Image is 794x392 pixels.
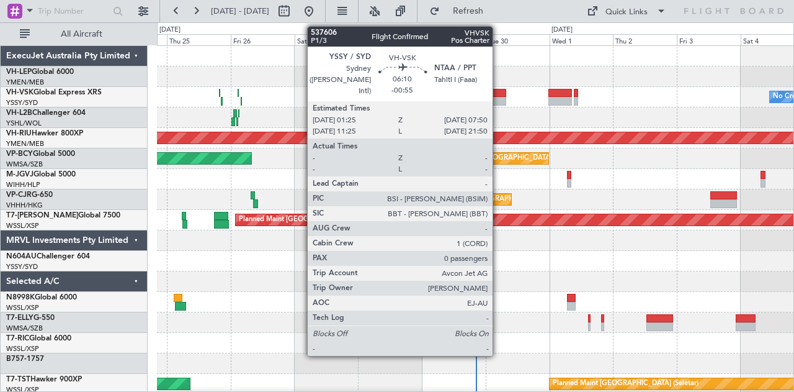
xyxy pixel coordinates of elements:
span: T7-RIC [6,335,29,342]
a: T7-[PERSON_NAME]Global 7500 [6,212,120,219]
span: VH-RIU [6,130,32,137]
button: Refresh [424,1,498,21]
a: WMSA/SZB [6,324,43,333]
input: Trip Number [38,2,109,21]
a: VP-CJRG-650 [6,191,53,199]
a: YMEN/MEB [6,139,44,148]
div: Wed 1 [550,34,613,45]
span: T7-TST [6,376,30,383]
button: All Aircraft [14,24,135,44]
span: All Aircraft [32,30,131,39]
span: N8998K [6,294,35,301]
div: Tue 30 [486,34,550,45]
a: YSHL/WOL [6,119,42,128]
span: Refresh [442,7,494,16]
span: VH-LEP [6,68,32,76]
a: VH-RIUHawker 800XP [6,130,83,137]
a: B757-1757 [6,355,44,363]
a: WMSA/SZB [6,160,43,169]
span: T7-[PERSON_NAME] [6,212,78,219]
div: Quick Links [605,6,648,19]
a: WSSL/XSP [6,303,39,312]
span: T7-ELLY [6,314,33,322]
span: [DATE] - [DATE] [211,6,269,17]
a: YSSY/SYD [6,262,38,271]
div: Thu 25 [167,34,231,45]
div: [DATE] [551,25,573,35]
a: VH-VSKGlobal Express XRS [6,89,102,96]
div: Thu 2 [613,34,677,45]
span: B757-1 [6,355,31,363]
div: Planned Maint [GEOGRAPHIC_DATA] (Seletar) [239,211,385,229]
a: WSSL/XSP [6,221,39,230]
div: Sat 27 [295,34,359,45]
a: VH-LEPGlobal 6000 [6,68,74,76]
span: VP-CJR [6,191,32,199]
button: Quick Links [581,1,672,21]
div: Unplanned Maint Sydney ([PERSON_NAME] Intl) [419,88,572,106]
a: T7-ELLYG-550 [6,314,55,322]
a: YMEN/MEB [6,78,44,87]
div: Fri 26 [231,34,295,45]
span: N604AU [6,253,37,260]
span: VH-VSK [6,89,33,96]
span: M-JGVJ [6,171,33,178]
a: WSSL/XSP [6,344,39,353]
a: YSSY/SYD [6,98,38,107]
div: Unplanned Maint [GEOGRAPHIC_DATA] (Sultan [PERSON_NAME] [PERSON_NAME] - Subang) [425,149,723,168]
span: VH-L2B [6,109,32,117]
div: Fri 3 [677,34,741,45]
div: [DATE] [159,25,181,35]
a: T7-RICGlobal 6000 [6,335,71,342]
a: T7-TSTHawker 900XP [6,376,82,383]
a: VHHH/HKG [6,201,43,210]
a: N604AUChallenger 604 [6,253,90,260]
a: WIHH/HLP [6,180,40,189]
a: M-JGVJGlobal 5000 [6,171,76,178]
div: Mon 29 [422,34,486,45]
div: Planned Maint [GEOGRAPHIC_DATA] ([GEOGRAPHIC_DATA] Intl) [324,293,531,311]
a: N8998KGlobal 6000 [6,294,77,301]
span: VP-BCY [6,150,33,158]
a: VP-BCYGlobal 5000 [6,150,75,158]
div: Sun 28 [358,34,422,45]
a: VH-L2BChallenger 604 [6,109,86,117]
div: Planned Maint [GEOGRAPHIC_DATA] ([GEOGRAPHIC_DATA] Intl) [425,190,632,209]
